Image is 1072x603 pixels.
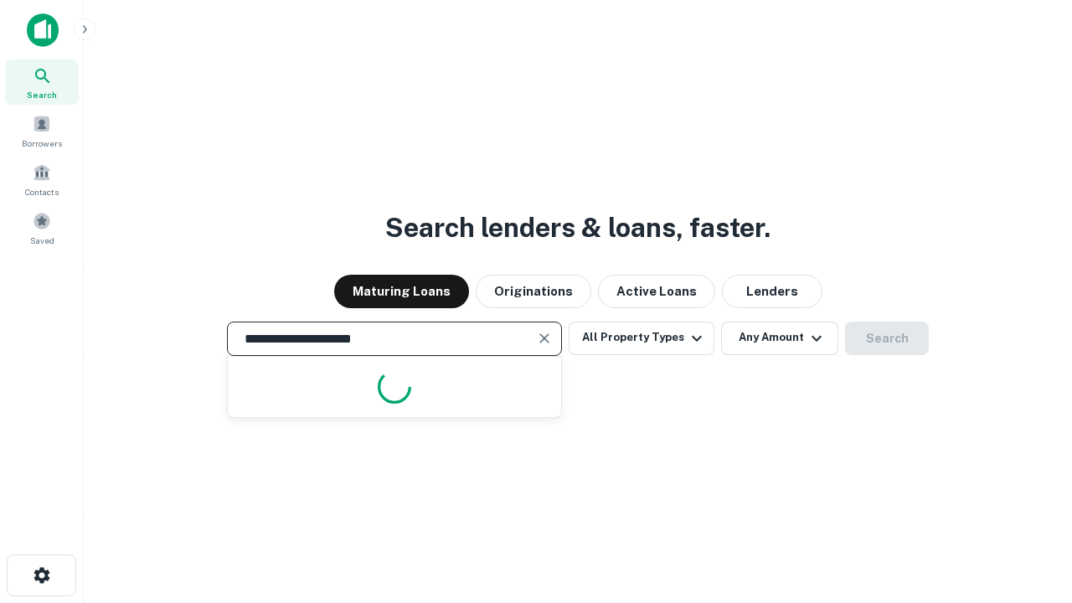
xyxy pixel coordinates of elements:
[22,137,62,150] span: Borrowers
[5,108,79,153] a: Borrowers
[722,275,822,308] button: Lenders
[334,275,469,308] button: Maturing Loans
[721,322,838,355] button: Any Amount
[27,88,57,101] span: Search
[5,157,79,202] a: Contacts
[5,205,79,250] a: Saved
[27,13,59,47] img: capitalize-icon.png
[569,322,714,355] button: All Property Types
[30,234,54,247] span: Saved
[598,275,715,308] button: Active Loans
[988,469,1072,549] iframe: Chat Widget
[25,185,59,198] span: Contacts
[5,59,79,105] a: Search
[385,208,770,248] h3: Search lenders & loans, faster.
[533,327,556,350] button: Clear
[476,275,591,308] button: Originations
